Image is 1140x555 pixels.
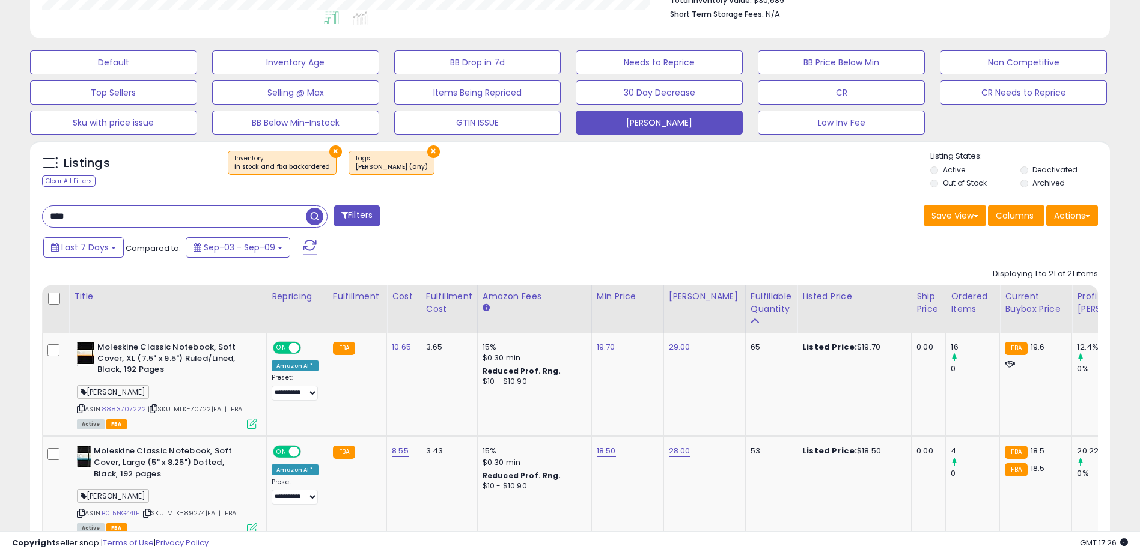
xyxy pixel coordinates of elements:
[77,385,149,399] span: [PERSON_NAME]
[597,290,659,303] div: Min Price
[1032,165,1078,175] label: Deactivated
[576,80,743,105] button: 30 Day Decrease
[272,374,319,401] div: Preset:
[30,50,197,74] button: Default
[102,508,139,518] a: B015NG44IE
[751,290,792,315] div: Fulfillable Quantity
[1031,445,1045,456] span: 18.5
[1005,463,1027,476] small: FBA
[802,341,857,353] b: Listed Price:
[483,377,582,387] div: $10 - $10.90
[272,290,323,303] div: Repricing
[483,481,582,491] div: $10 - $10.90
[669,341,690,353] a: 29.00
[394,111,561,135] button: GTIN ISSUE
[333,290,382,303] div: Fulfillment
[802,290,906,303] div: Listed Price
[669,290,740,303] div: [PERSON_NAME]
[272,478,319,505] div: Preset:
[274,447,289,457] span: ON
[61,241,109,253] span: Last 7 Days
[102,404,146,414] a: 8883707222
[329,145,342,158] button: ×
[943,178,987,188] label: Out of Stock
[940,50,1107,74] button: Non Competitive
[1005,446,1027,459] small: FBA
[597,445,616,457] a: 18.50
[802,342,902,353] div: $19.70
[141,508,237,518] span: | SKU: MLK-89274|EA|1|1|FBA
[77,446,257,532] div: ASIN:
[42,175,96,187] div: Clear All Filters
[156,537,209,548] a: Privacy Policy
[126,243,181,254] span: Compared to:
[751,446,788,456] div: 53
[355,154,428,172] span: Tags :
[951,290,995,315] div: Ordered Items
[212,80,379,105] button: Selling @ Max
[483,303,490,314] small: Amazon Fees.
[483,457,582,468] div: $0.30 min
[392,290,416,303] div: Cost
[751,342,788,353] div: 65
[426,342,468,353] div: 3.65
[802,446,902,456] div: $18.50
[993,268,1098,280] div: Displaying 1 to 21 of 21 items
[930,151,1110,162] p: Listing States:
[483,342,582,353] div: 15%
[940,80,1107,105] button: CR Needs to Reprice
[483,446,582,456] div: 15%
[392,445,409,457] a: 8.55
[426,290,472,315] div: Fulfillment Cost
[106,419,127,429] span: FBA
[186,237,290,258] button: Sep-03 - Sep-09
[77,342,257,428] div: ASIN:
[12,537,56,548] strong: Copyright
[916,446,936,456] div: 0.00
[212,50,379,74] button: Inventory Age
[394,50,561,74] button: BB Drop in 7d
[1032,178,1065,188] label: Archived
[77,446,91,470] img: 31fde0ftAwL._SL40_.jpg
[77,342,94,366] img: 31APod1V9RL._SL40_.jpg
[916,290,940,315] div: Ship Price
[43,237,124,258] button: Last 7 Days
[924,205,986,226] button: Save View
[951,468,999,479] div: 0
[996,210,1034,222] span: Columns
[12,538,209,549] div: seller snap | |
[333,446,355,459] small: FBA
[299,447,319,457] span: OFF
[234,154,330,172] span: Inventory :
[394,80,561,105] button: Items Being Repriced
[234,163,330,171] div: in stock and fba backordered
[1005,342,1027,355] small: FBA
[212,111,379,135] button: BB Below Min-Instock
[576,50,743,74] button: Needs to Reprice
[669,445,690,457] a: 28.00
[272,464,319,475] div: Amazon AI *
[64,155,110,172] h5: Listings
[916,342,936,353] div: 0.00
[951,342,999,353] div: 16
[670,9,764,19] b: Short Term Storage Fees:
[1005,290,1067,315] div: Current Buybox Price
[274,343,289,353] span: ON
[204,241,275,253] span: Sep-03 - Sep-09
[988,205,1044,226] button: Columns
[148,404,243,414] span: | SKU: MLK-70722|EA|1|1|FBA
[1046,205,1098,226] button: Actions
[427,145,440,158] button: ×
[483,366,561,376] b: Reduced Prof. Rng.
[802,445,857,456] b: Listed Price:
[1080,537,1128,548] span: 2025-09-17 17:26 GMT
[355,163,428,171] div: [PERSON_NAME] (any)
[576,111,743,135] button: [PERSON_NAME]
[758,80,925,105] button: CR
[30,111,197,135] button: Sku with price issue
[333,342,355,355] small: FBA
[30,80,197,105] button: Top Sellers
[94,446,240,482] b: Moleskine Classic Notebook, Soft Cover, Large (5" x 8.25") Dotted, Black, 192 pages
[483,353,582,363] div: $0.30 min
[299,343,319,353] span: OFF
